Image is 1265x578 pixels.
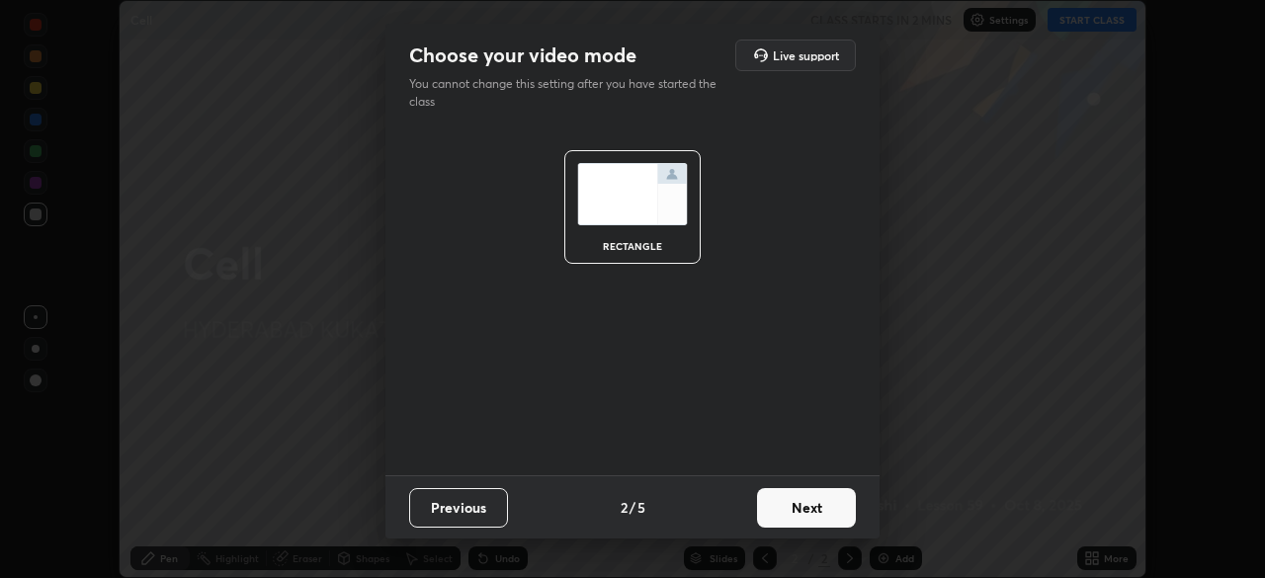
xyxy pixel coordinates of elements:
[593,241,672,251] div: rectangle
[637,497,645,518] h4: 5
[409,42,636,68] h2: Choose your video mode
[409,488,508,528] button: Previous
[773,49,839,61] h5: Live support
[621,497,628,518] h4: 2
[577,163,688,225] img: normalScreenIcon.ae25ed63.svg
[409,75,729,111] p: You cannot change this setting after you have started the class
[630,497,635,518] h4: /
[757,488,856,528] button: Next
